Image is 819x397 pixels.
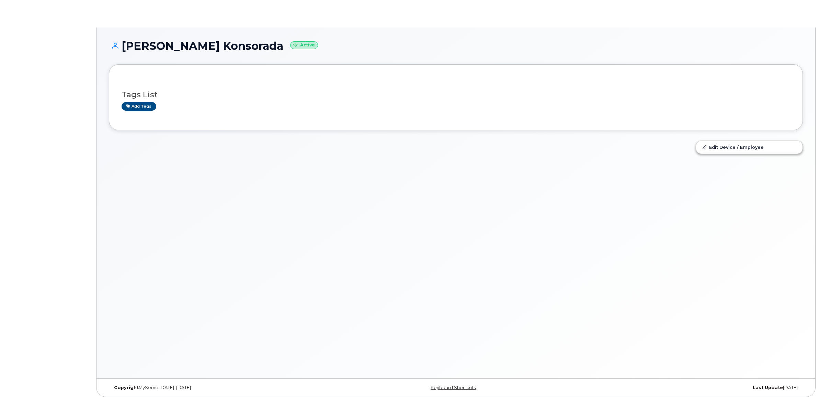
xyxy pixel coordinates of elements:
[696,141,803,153] a: Edit Device / Employee
[122,102,156,111] a: Add tags
[571,385,803,390] div: [DATE]
[753,385,783,390] strong: Last Update
[109,40,803,52] h1: [PERSON_NAME] Konsorada
[114,385,139,390] strong: Copyright
[122,90,790,99] h3: Tags List
[431,385,476,390] a: Keyboard Shortcuts
[109,385,340,390] div: MyServe [DATE]–[DATE]
[290,41,318,49] small: Active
